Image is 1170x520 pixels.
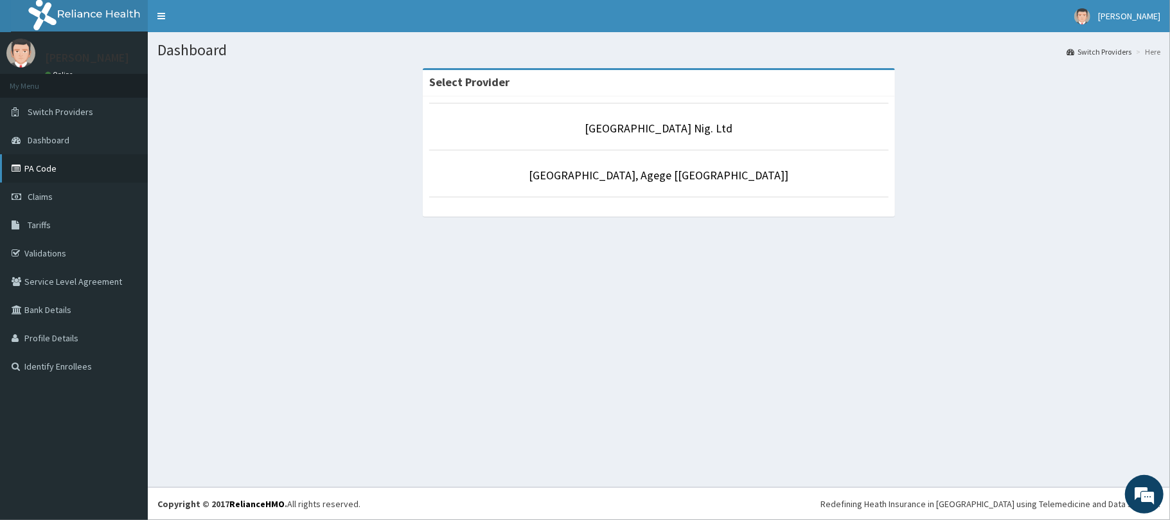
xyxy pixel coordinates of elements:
[1074,8,1090,24] img: User Image
[148,487,1170,520] footer: All rights reserved.
[45,52,129,64] p: [PERSON_NAME]
[429,75,510,89] strong: Select Provider
[6,39,35,67] img: User Image
[28,134,69,146] span: Dashboard
[28,219,51,231] span: Tariffs
[1067,46,1131,57] a: Switch Providers
[157,42,1160,58] h1: Dashboard
[1133,46,1160,57] li: Here
[529,168,789,183] a: [GEOGRAPHIC_DATA], Agege [[GEOGRAPHIC_DATA]]
[585,121,733,136] a: [GEOGRAPHIC_DATA] Nig. Ltd
[1098,10,1160,22] span: [PERSON_NAME]
[229,498,285,510] a: RelianceHMO
[820,498,1160,510] div: Redefining Heath Insurance in [GEOGRAPHIC_DATA] using Telemedicine and Data Science!
[28,106,93,118] span: Switch Providers
[28,191,53,202] span: Claims
[45,70,76,79] a: Online
[157,498,287,510] strong: Copyright © 2017 .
